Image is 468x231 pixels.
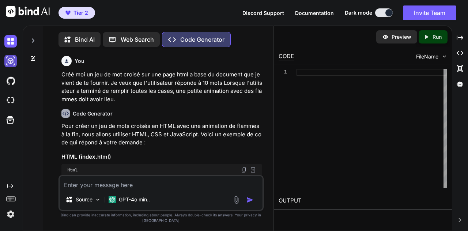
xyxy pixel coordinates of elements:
[61,153,263,161] h3: HTML (index.html)
[109,196,116,203] img: GPT-4o mini
[6,6,50,17] img: Bind AI
[75,57,84,65] h6: You
[58,7,95,19] button: premiumTier 2
[4,75,17,87] img: githubDark
[392,33,411,41] p: Preview
[382,34,389,40] img: preview
[441,53,448,60] img: chevron down
[58,212,264,223] p: Bind can provide inaccurate information, including about people. Always double-check its answers....
[279,69,287,76] div: 1
[433,33,442,41] p: Run
[95,197,101,203] img: Pick Models
[119,196,150,203] p: GPT-4o min..
[250,167,256,173] img: Open in Browser
[242,9,284,17] button: Discord Support
[4,35,17,48] img: darkChat
[279,52,294,61] div: CODE
[416,53,438,60] span: FileName
[73,110,113,117] h6: Code Generator
[246,196,254,204] img: icon
[61,122,263,147] p: Pour créer un jeu de mots croisés en HTML avec une animation de flammes à la fin, nous allons uti...
[232,196,241,204] img: attachment
[295,10,334,16] span: Documentation
[295,9,334,17] button: Documentation
[75,35,95,44] p: Bind AI
[4,55,17,67] img: darkAi-studio
[403,5,456,20] button: Invite Team
[274,192,452,209] h2: OUTPUT
[4,208,17,220] img: settings
[73,9,88,16] span: Tier 2
[241,167,247,173] img: copy
[4,94,17,107] img: cloudideIcon
[242,10,284,16] span: Discord Support
[65,11,71,15] img: premium
[345,9,372,16] span: Dark mode
[180,35,224,44] p: Code Generator
[76,196,93,203] p: Source
[67,167,78,173] span: Html
[121,35,154,44] p: Web Search
[61,71,263,103] p: Créé moi un jeu de mot croisé sur une page html a base du document que je vient de te fournir. Je...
